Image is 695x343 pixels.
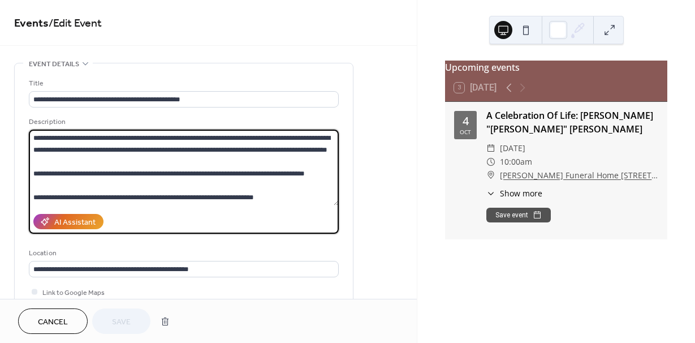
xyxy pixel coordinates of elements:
[500,155,532,169] span: 10:00am
[29,247,336,259] div: Location
[42,287,105,299] span: Link to Google Maps
[486,208,551,222] button: Save event
[486,187,495,199] div: ​
[49,12,102,35] span: / Edit Event
[486,109,658,136] div: A Celebration Of Life: [PERSON_NAME] "[PERSON_NAME]" [PERSON_NAME]
[14,12,49,35] a: Events
[500,169,658,182] a: [PERSON_NAME] Funeral Home [STREET_ADDRESS][PERSON_NAME]
[486,187,542,199] button: ​Show more
[29,116,336,128] div: Description
[486,169,495,182] div: ​
[54,217,96,229] div: AI Assistant
[445,61,667,74] div: Upcoming events
[38,316,68,328] span: Cancel
[486,155,495,169] div: ​
[463,115,469,127] div: 4
[500,187,542,199] span: Show more
[33,214,103,229] button: AI Assistant
[486,142,495,155] div: ​
[460,129,471,135] div: Oct
[18,308,88,334] button: Cancel
[29,78,336,89] div: Title
[500,142,525,155] span: [DATE]
[29,58,79,70] span: Event details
